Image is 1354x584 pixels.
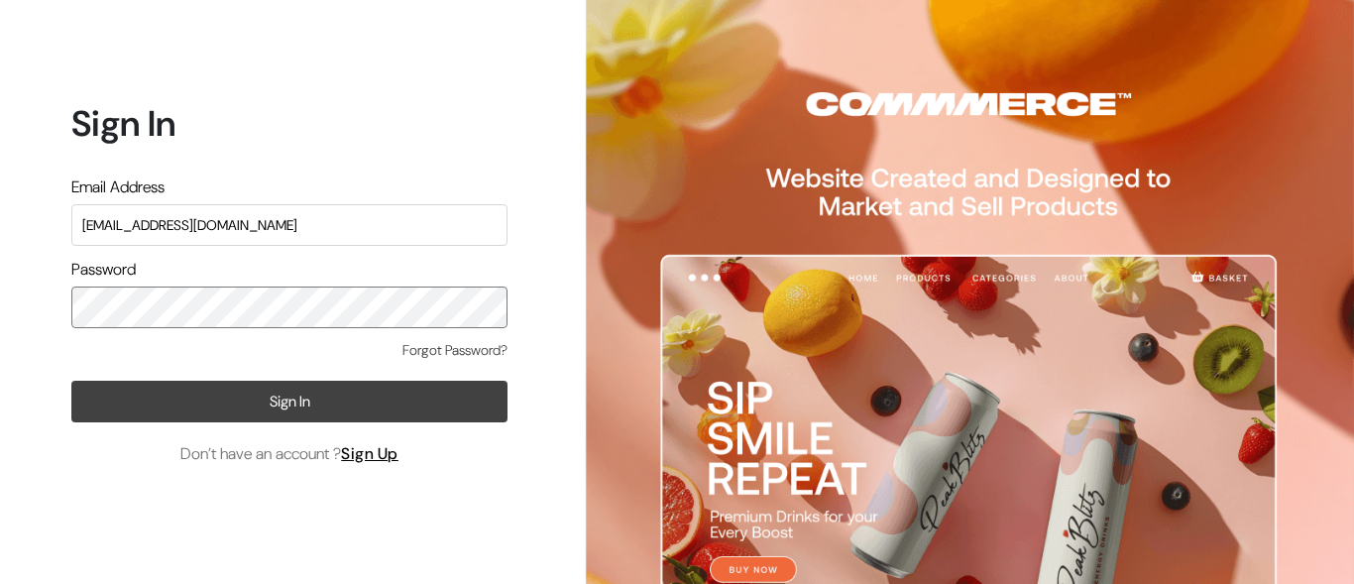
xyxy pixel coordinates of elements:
[402,340,508,361] a: Forgot Password?
[180,442,398,466] span: Don’t have an account ?
[71,102,508,145] h1: Sign In
[341,443,398,464] a: Sign Up
[71,381,508,422] button: Sign In
[71,175,165,199] label: Email Address
[71,258,136,282] label: Password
